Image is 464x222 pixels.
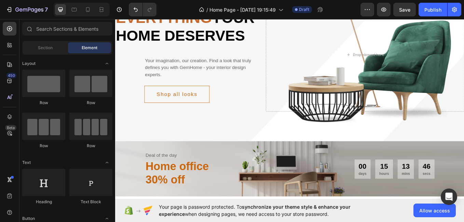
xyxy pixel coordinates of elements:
[36,183,199,199] p: 30% off
[419,207,450,214] span: Allow access
[22,199,65,205] div: Heading
[393,3,416,16] button: Save
[5,125,16,130] div: Beta
[22,100,65,106] div: Row
[206,6,208,13] span: /
[34,46,167,72] div: Your imagination, our creation. Find a look that truly defines you with GemHome - your interior d...
[69,143,112,149] div: Row
[101,58,112,69] span: Toggle open
[419,3,447,16] button: Publish
[69,100,112,106] div: Row
[361,181,370,187] p: secs
[286,170,295,180] div: 00
[22,159,31,166] span: Text
[49,86,96,95] div: Shop all looks
[3,3,51,16] button: 7
[209,6,276,13] span: Home Page - [DATE] 19:15:49
[69,199,112,205] div: Text Block
[310,181,322,187] p: hours
[310,170,322,180] div: 15
[22,216,35,222] span: Button
[159,203,377,218] span: Your page is password protected. To when designing pages, we need access to your store password.
[424,6,441,13] div: Publish
[115,17,464,200] iframe: Design area
[22,60,36,67] span: Layout
[361,170,370,180] div: 46
[45,5,48,14] p: 7
[6,73,16,78] div: 450
[101,157,112,168] span: Toggle open
[129,3,156,16] div: Undo/Redo
[35,157,200,167] div: Deal of the day
[337,181,346,187] p: mins
[286,181,295,187] p: days
[441,189,457,205] div: Open Intercom Messenger
[22,22,112,36] input: Search Sections & Elements
[279,41,316,47] div: Drop element here
[159,204,351,217] span: synchronize your theme style & enhance your experience
[34,80,111,100] button: Shop all looks
[299,6,309,13] span: Draft
[337,170,346,180] div: 13
[413,204,456,217] button: Allow access
[38,45,53,51] span: Section
[399,7,410,13] span: Save
[82,45,97,51] span: Element
[35,167,200,199] h2: Home office
[22,143,65,149] div: Row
